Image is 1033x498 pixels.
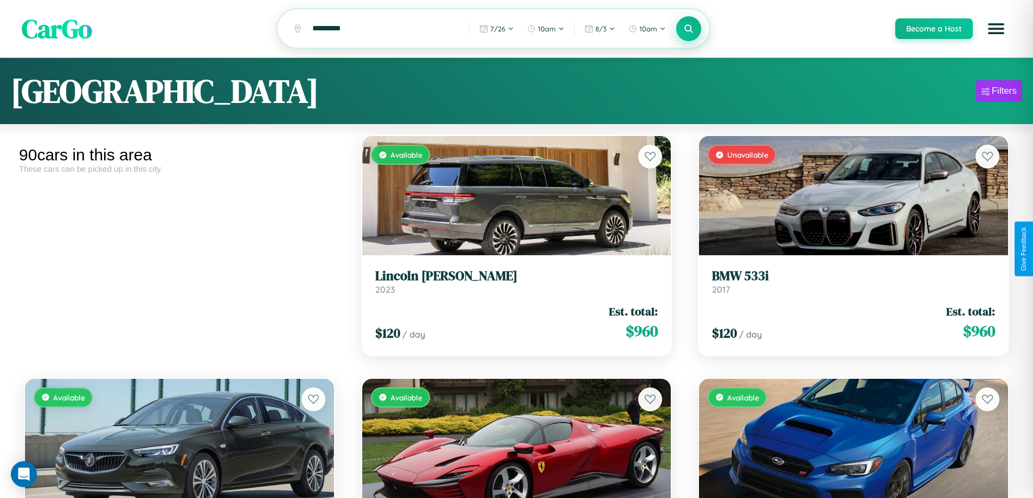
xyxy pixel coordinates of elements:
[522,20,570,37] button: 10am
[963,320,995,342] span: $ 960
[579,20,621,37] button: 8/3
[895,18,973,39] button: Become a Host
[390,393,422,402] span: Available
[739,329,762,340] span: / day
[19,146,340,164] div: 90 cars in this area
[538,24,556,33] span: 10am
[402,329,425,340] span: / day
[727,393,759,402] span: Available
[727,150,768,159] span: Unavailable
[992,86,1017,96] div: Filters
[981,14,1011,44] button: Open menu
[390,150,422,159] span: Available
[375,284,395,295] span: 2023
[946,303,995,319] span: Est. total:
[595,24,607,33] span: 8 / 3
[609,303,658,319] span: Est. total:
[375,268,658,295] a: Lincoln [PERSON_NAME]2023
[53,393,85,402] span: Available
[976,80,1022,102] button: Filters
[375,324,400,342] span: $ 120
[22,11,92,47] span: CarGo
[1020,227,1028,271] div: Give Feedback
[11,69,319,113] h1: [GEOGRAPHIC_DATA]
[639,24,657,33] span: 10am
[19,164,340,173] div: These cars can be picked up in this city.
[11,461,37,487] div: Open Intercom Messenger
[712,324,737,342] span: $ 120
[712,268,995,284] h3: BMW 533i
[626,320,658,342] span: $ 960
[623,20,671,37] button: 10am
[375,268,658,284] h3: Lincoln [PERSON_NAME]
[490,24,505,33] span: 7 / 26
[474,20,519,37] button: 7/26
[712,268,995,295] a: BMW 533i2017
[712,284,730,295] span: 2017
